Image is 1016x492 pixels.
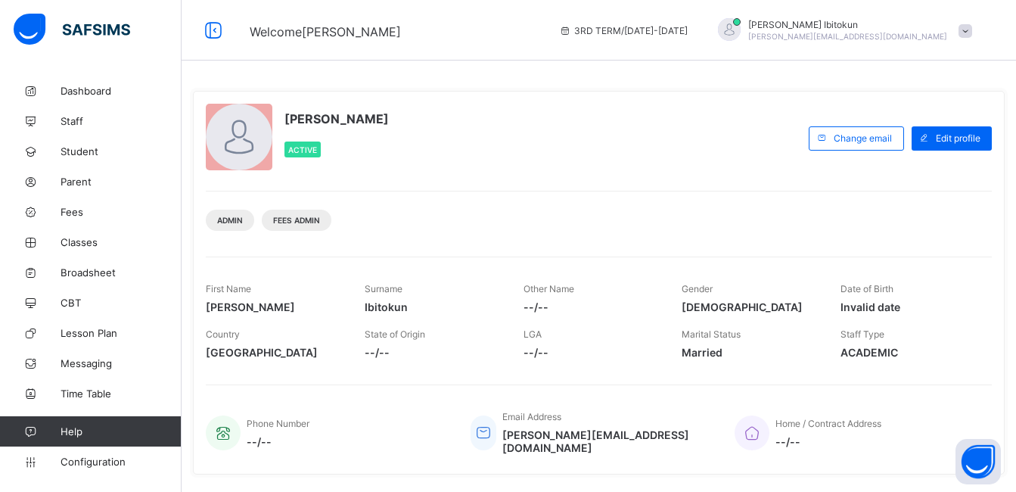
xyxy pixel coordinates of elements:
span: --/-- [775,435,881,448]
span: [DEMOGRAPHIC_DATA] [682,300,818,313]
span: Help [61,425,181,438]
span: Home / Contract Address [775,418,881,429]
span: [PERSON_NAME][EMAIL_ADDRESS][DOMAIN_NAME] [502,428,712,454]
span: Other Name [524,283,574,294]
span: Married [682,346,818,359]
span: [PERSON_NAME] [206,300,342,313]
span: session/term information [559,25,688,36]
span: Staff Type [840,329,884,340]
div: OlufemiIbitokun [703,18,980,43]
span: LGA [524,329,542,340]
span: [GEOGRAPHIC_DATA] [206,346,342,359]
span: Staff [61,115,182,127]
span: Classes [61,236,182,248]
span: --/-- [247,435,309,448]
span: Messaging [61,357,182,369]
span: Time Table [61,388,182,400]
img: safsims [14,14,130,45]
span: CBT [61,297,182,309]
span: Ibitokun [365,300,501,313]
span: Active [288,145,317,154]
span: State of Origin [365,329,425,340]
span: Invalid date [840,300,977,313]
span: Change email [834,132,892,144]
span: Welcome [PERSON_NAME] [250,24,401,39]
span: Date of Birth [840,283,893,294]
span: Configuration [61,456,181,468]
span: Admin [217,216,243,225]
span: ACADEMIC [840,346,977,359]
span: Lesson Plan [61,327,182,339]
span: --/-- [524,346,660,359]
span: Phone Number [247,418,309,429]
span: [PERSON_NAME][EMAIL_ADDRESS][DOMAIN_NAME] [748,32,947,41]
span: Edit profile [936,132,980,144]
span: Fees Admin [273,216,320,225]
span: --/-- [524,300,660,313]
span: Broadsheet [61,266,182,279]
span: Marital Status [682,329,741,340]
span: [PERSON_NAME] Ibitokun [748,19,947,30]
span: Gender [682,283,713,294]
span: [PERSON_NAME] [284,111,389,126]
span: Country [206,329,240,340]
span: First Name [206,283,251,294]
span: Surname [365,283,402,294]
span: Dashboard [61,85,182,97]
span: Fees [61,206,182,218]
span: Student [61,145,182,157]
button: Open asap [955,439,1001,484]
span: --/-- [365,346,501,359]
span: Email Address [502,411,561,422]
span: Parent [61,176,182,188]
